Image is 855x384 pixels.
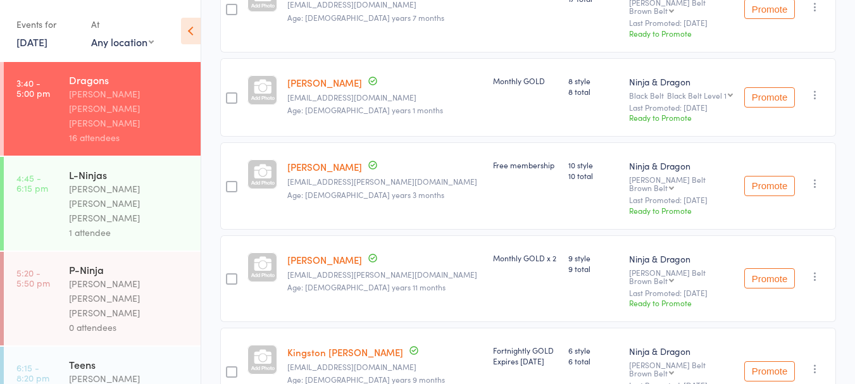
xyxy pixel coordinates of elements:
div: [PERSON_NAME] Belt [629,361,734,377]
div: P-Ninja [69,263,190,276]
div: At [91,14,154,35]
small: bianca.abood@hotmail.com [287,270,483,279]
div: Ninja & Dragon [629,252,734,265]
small: bianca.abood@hotmail.com [287,177,483,186]
span: 9 style [568,252,619,263]
small: Last Promoted: [DATE] [629,288,734,297]
div: Ninja & Dragon [629,159,734,172]
a: [PERSON_NAME] [287,253,362,266]
a: 4:45 -6:15 pmL-Ninjas[PERSON_NAME] [PERSON_NAME] [PERSON_NAME]1 attendee [4,157,201,251]
div: Ready to Promote [629,205,734,216]
div: Brown Belt [629,183,668,192]
span: Age: [DEMOGRAPHIC_DATA] years 1 months [287,104,443,115]
div: Ready to Promote [629,297,734,308]
a: [PERSON_NAME] [287,76,362,89]
button: Promote [744,176,795,196]
span: 10 total [568,170,619,181]
span: 10 style [568,159,619,170]
small: kingarjana555@gmail.com [287,362,483,371]
span: 8 total [568,86,619,97]
div: Monthly GOLD x 2 [493,252,558,263]
small: Last Promoted: [DATE] [629,103,734,112]
div: Brown Belt [629,369,668,377]
time: 4:45 - 6:15 pm [16,173,48,193]
div: L-Ninjas [69,168,190,182]
div: Events for [16,14,78,35]
button: Promote [744,87,795,108]
div: Ninja & Dragon [629,345,734,357]
div: Brown Belt [629,6,668,15]
div: Any location [91,35,154,49]
span: 9 total [568,263,619,274]
span: 6 style [568,345,619,356]
small: Last Promoted: [DATE] [629,195,734,204]
div: Fortnightly GOLD [493,345,558,366]
div: 0 attendees [69,320,190,335]
span: 8 style [568,75,619,86]
div: Ready to Promote [629,28,734,39]
span: Age: [DEMOGRAPHIC_DATA] years 3 months [287,189,444,200]
div: [PERSON_NAME] [PERSON_NAME] [PERSON_NAME] [69,276,190,320]
span: 6 total [568,356,619,366]
div: Black Belt Level 1 [667,91,727,99]
a: [PERSON_NAME] [287,160,362,173]
span: Age: [DEMOGRAPHIC_DATA] years 11 months [287,282,446,292]
div: Ready to Promote [629,112,734,123]
div: [PERSON_NAME] [PERSON_NAME] [PERSON_NAME] [69,87,190,130]
a: [DATE] [16,35,47,49]
div: Ninja & Dragon [629,75,734,88]
time: 6:15 - 8:20 pm [16,362,49,383]
div: Monthly GOLD [493,75,558,86]
div: Expires [DATE] [493,356,558,366]
div: Black Belt [629,91,734,99]
time: 3:40 - 5:00 pm [16,78,50,98]
button: Promote [744,361,795,381]
small: mariemellas@gmail.com [287,93,483,102]
a: 5:20 -5:50 pmP-Ninja[PERSON_NAME] [PERSON_NAME] [PERSON_NAME]0 attendees [4,252,201,345]
div: Teens [69,357,190,371]
a: Kingston [PERSON_NAME] [287,345,403,359]
div: 1 attendee [69,225,190,240]
div: Dragons [69,73,190,87]
div: [PERSON_NAME] [PERSON_NAME] [PERSON_NAME] [69,182,190,225]
span: Age: [DEMOGRAPHIC_DATA] years 7 months [287,12,444,23]
time: 5:20 - 5:50 pm [16,268,50,288]
button: Promote [744,268,795,288]
div: 16 attendees [69,130,190,145]
div: Free membership [493,159,558,170]
div: [PERSON_NAME] Belt [629,268,734,285]
div: [PERSON_NAME] Belt [629,175,734,192]
a: 3:40 -5:00 pmDragons[PERSON_NAME] [PERSON_NAME] [PERSON_NAME]16 attendees [4,62,201,156]
small: Last Promoted: [DATE] [629,18,734,27]
div: Brown Belt [629,276,668,285]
